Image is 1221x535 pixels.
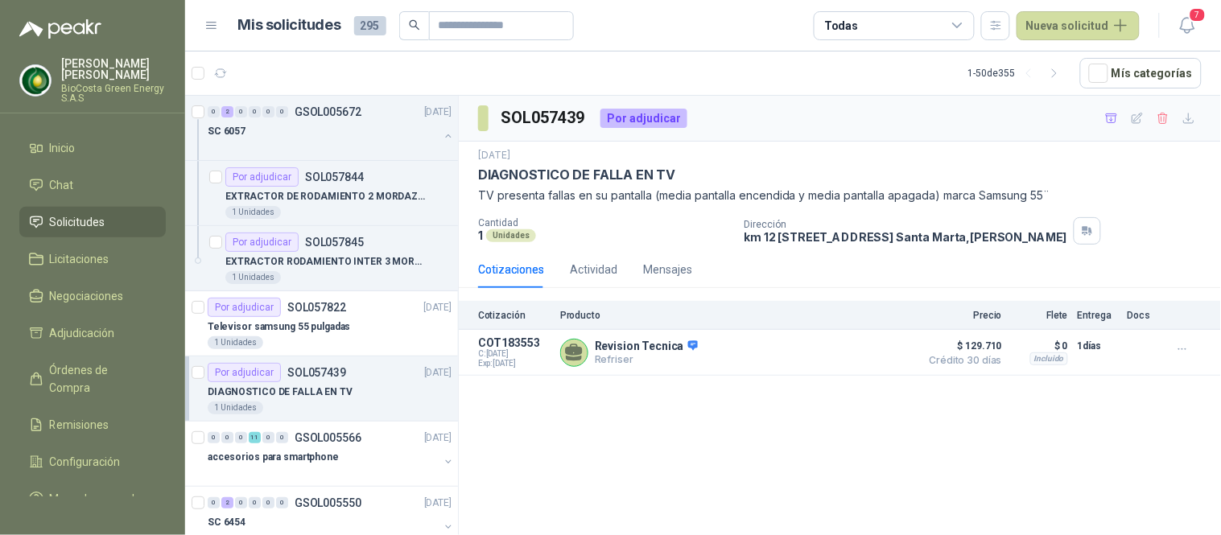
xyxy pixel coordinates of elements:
div: Mensajes [643,261,692,278]
p: 1 [478,228,483,242]
a: Adjudicación [19,318,166,348]
p: SC 6454 [208,515,245,530]
img: Logo peakr [19,19,101,39]
p: Docs [1128,310,1160,321]
a: Manuales y ayuda [19,484,166,514]
div: 2 [221,106,233,117]
span: Órdenes de Compra [50,361,151,397]
div: Por adjudicar [208,298,281,317]
p: [DATE] [424,430,452,446]
a: Por adjudicarSOL057844EXTRACTOR DE RODAMIENTO 2 MORDAZA 9"1 Unidades [185,161,458,226]
a: 0 0 0 11 0 0 GSOL005566[DATE] accesorios para smartphone [208,428,455,479]
p: [PERSON_NAME] [PERSON_NAME] [61,58,166,80]
span: Chat [50,176,74,194]
span: Configuración [50,453,121,471]
span: Negociaciones [50,287,124,305]
span: $ 129.710 [922,336,1002,356]
p: Flete [1012,310,1068,321]
h3: SOL057439 [501,105,588,130]
div: 0 [249,106,261,117]
p: COT183553 [478,336,551,349]
button: Nueva solicitud [1017,11,1140,40]
span: 295 [354,16,386,35]
div: 0 [235,497,247,508]
p: GSOL005672 [295,106,361,117]
p: SOL057844 [305,171,364,183]
div: 0 [262,106,274,117]
div: 0 [235,432,247,443]
div: 0 [276,106,288,117]
div: 0 [262,432,274,443]
a: Licitaciones [19,244,166,274]
div: 0 [262,497,274,508]
p: Refriser [595,353,698,365]
div: 0 [276,497,288,508]
div: 0 [208,432,220,443]
div: 0 [249,497,261,508]
p: $ 0 [1012,336,1068,356]
p: accesorios para smartphone [208,450,339,465]
p: Precio [922,310,1002,321]
div: Unidades [486,229,536,242]
a: Chat [19,170,166,200]
div: 2 [221,497,233,508]
p: Cantidad [478,217,732,228]
a: Inicio [19,133,166,163]
p: EXTRACTOR RODAMIENTO INTER 3 MORDAZA 8" [225,254,426,270]
span: Licitaciones [50,250,109,268]
span: Crédito 30 días [922,356,1002,365]
a: Por adjudicarSOL057439[DATE] DIAGNOSTICO DE FALLA EN TV1 Unidades [185,356,458,422]
p: Producto [560,310,912,321]
a: Remisiones [19,409,166,440]
img: Company Logo [20,65,51,96]
div: 11 [249,432,261,443]
a: Negociaciones [19,281,166,311]
div: 0 [208,106,220,117]
p: TV presenta fallas en su pantalla (media pantalla encendida y media pantalla apagada) marca Samsu... [478,187,1202,204]
a: Por adjudicarSOL057845EXTRACTOR RODAMIENTO INTER 3 MORDAZA 8"1 Unidades [185,226,458,291]
p: EXTRACTOR DE RODAMIENTO 2 MORDAZA 9" [225,189,426,204]
div: 1 Unidades [225,271,281,284]
div: Por adjudicar [208,363,281,382]
p: SOL057845 [305,237,364,248]
p: Entrega [1078,310,1118,321]
p: GSOL005550 [295,497,361,508]
p: SOL057822 [287,302,346,313]
p: SOL057439 [287,367,346,378]
a: Configuración [19,447,166,477]
div: 1 - 50 de 355 [968,60,1067,86]
div: Por adjudicar [225,233,299,252]
span: Manuales y ayuda [50,490,142,508]
a: 0 2 0 0 0 0 GSOL005672[DATE] SC 6057 [208,102,455,154]
h1: Mis solicitudes [238,14,341,37]
div: 1 Unidades [208,336,263,349]
div: 1 Unidades [225,206,281,219]
p: km 12 [STREET_ADDRESS] Santa Marta , [PERSON_NAME] [745,230,1067,244]
p: [DATE] [424,300,452,315]
button: Mís categorías [1080,58,1202,88]
p: SC 6057 [208,124,245,139]
span: C: [DATE] [478,349,551,359]
div: Actividad [570,261,617,278]
p: [DATE] [424,496,452,511]
span: Adjudicación [50,324,115,342]
div: Por adjudicar [600,109,687,128]
span: Inicio [50,139,76,157]
p: [DATE] [478,148,510,163]
p: Televisor samsung 55 pulgadas [208,319,351,335]
span: search [409,19,420,31]
div: 0 [208,497,220,508]
div: 0 [276,432,288,443]
a: Órdenes de Compra [19,355,166,403]
p: Dirección [745,219,1067,230]
a: Solicitudes [19,207,166,237]
span: 7 [1189,7,1207,23]
button: 7 [1173,11,1202,40]
a: Por adjudicarSOL057822[DATE] Televisor samsung 55 pulgadas1 Unidades [185,291,458,356]
p: GSOL005566 [295,432,361,443]
div: Incluido [1030,352,1068,365]
span: Remisiones [50,416,109,434]
p: BioCosta Green Energy S.A.S [61,84,166,103]
span: Solicitudes [50,213,105,231]
p: DIAGNOSTICO DE FALLA EN TV [478,167,675,183]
